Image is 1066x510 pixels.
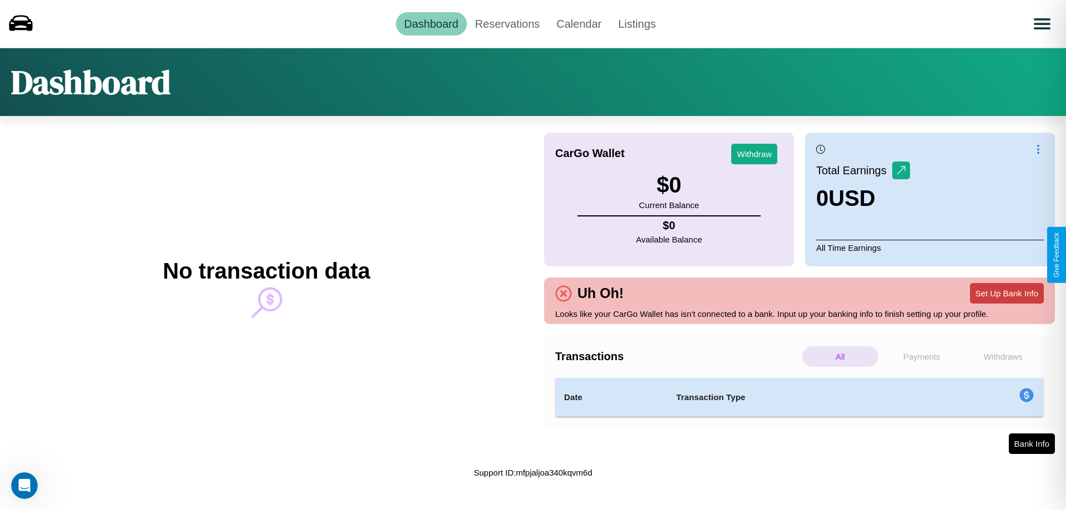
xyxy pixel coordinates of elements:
[970,283,1044,304] button: Set Up Bank Info
[548,12,610,36] a: Calendar
[731,144,777,164] button: Withdraw
[555,350,799,363] h4: Transactions
[610,12,664,36] a: Listings
[396,12,467,36] a: Dashboard
[474,465,592,480] p: Support ID: mfpjaljoa340kqvm6d
[555,147,625,160] h4: CarGo Wallet
[816,240,1044,255] p: All Time Earnings
[676,391,928,404] h4: Transaction Type
[636,232,702,247] p: Available Balance
[1009,433,1055,454] button: Bank Info
[802,346,878,367] p: All
[1027,8,1058,39] button: Open menu
[636,219,702,232] h4: $ 0
[11,472,38,499] iframe: Intercom live chat
[163,259,370,284] h2: No transaction data
[816,160,892,180] p: Total Earnings
[555,378,1044,417] table: simple table
[555,306,1044,321] p: Looks like your CarGo Wallet has isn't connected to a bank. Input up your banking info to finish ...
[639,198,699,213] p: Current Balance
[564,391,658,404] h4: Date
[965,346,1041,367] p: Withdraws
[11,59,170,105] h1: Dashboard
[816,186,910,211] h3: 0 USD
[572,285,629,301] h4: Uh Oh!
[639,173,699,198] h3: $ 0
[1053,233,1060,277] div: Give Feedback
[884,346,960,367] p: Payments
[467,12,549,36] a: Reservations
